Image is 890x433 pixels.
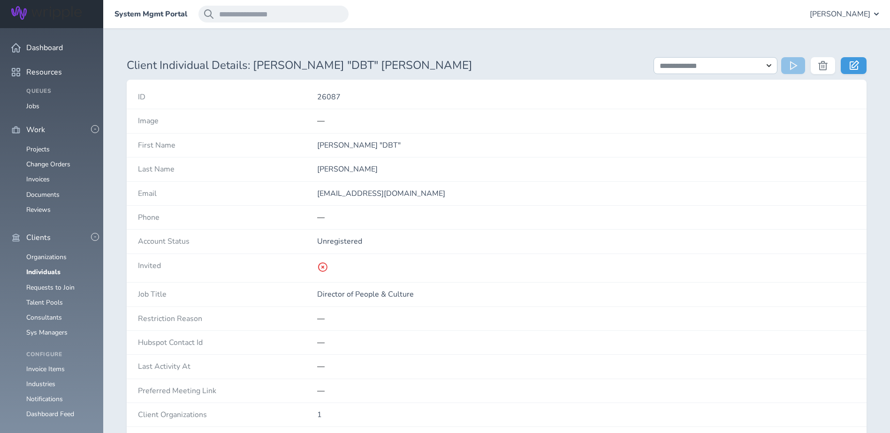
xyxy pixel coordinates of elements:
[317,387,855,395] div: —
[138,362,317,371] h4: Last Activity At
[91,233,99,241] button: -
[138,261,317,270] h4: Invited
[138,165,317,173] h4: Last Name
[26,380,55,388] a: Industries
[114,10,187,18] a: System Mgmt Portal
[317,213,855,222] p: —
[26,351,92,358] h4: Configure
[91,125,99,133] button: -
[138,93,317,101] h4: ID
[26,298,63,307] a: Talent Pools
[317,314,855,323] div: —
[26,126,45,134] span: Work
[810,6,879,22] button: [PERSON_NAME]
[26,145,50,154] a: Projects
[26,253,67,261] a: Organizations
[26,68,62,76] span: Resources
[26,88,92,95] h4: Queues
[317,237,855,246] p: Unregistered
[26,175,50,184] a: Invoices
[127,59,642,72] h1: Client Individual Details: [PERSON_NAME] "DBT" [PERSON_NAME]
[317,93,855,101] p: 26087
[26,328,68,337] a: Sys Managers
[317,116,325,126] span: —
[841,57,867,74] a: Edit
[317,338,855,347] p: —
[26,365,65,373] a: Invoice Items
[26,283,75,292] a: Requests to Join
[26,190,60,199] a: Documents
[138,290,317,299] h4: Job Title
[26,410,74,418] a: Dashboard Feed
[317,141,855,149] p: [PERSON_NAME] "DBT"
[317,189,855,198] p: [EMAIL_ADDRESS][DOMAIN_NAME]
[317,411,855,419] p: 1
[138,189,317,198] h4: Email
[810,10,870,18] span: [PERSON_NAME]
[26,233,51,242] span: Clients
[138,338,317,347] h4: Hubspot Contact Id
[781,57,805,74] button: Run Action
[138,141,317,149] h4: First Name
[26,313,62,322] a: Consultants
[138,314,317,323] h4: Restriction Reason
[26,160,70,169] a: Change Orders
[26,268,61,276] a: Individuals
[138,213,317,222] h4: Phone
[138,387,317,395] h4: Preferred Meeting Link
[317,362,855,371] p: —
[138,411,317,419] h4: Client Organizations
[26,205,51,214] a: Reviews
[317,290,855,299] p: Director of People & Culture
[26,44,63,52] span: Dashboard
[26,395,63,403] a: Notifications
[26,102,39,111] a: Jobs
[811,57,835,74] button: Delete
[11,6,82,20] img: Wripple
[138,237,317,246] h4: Account Status
[317,165,855,173] p: [PERSON_NAME]
[138,117,317,125] h4: Image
